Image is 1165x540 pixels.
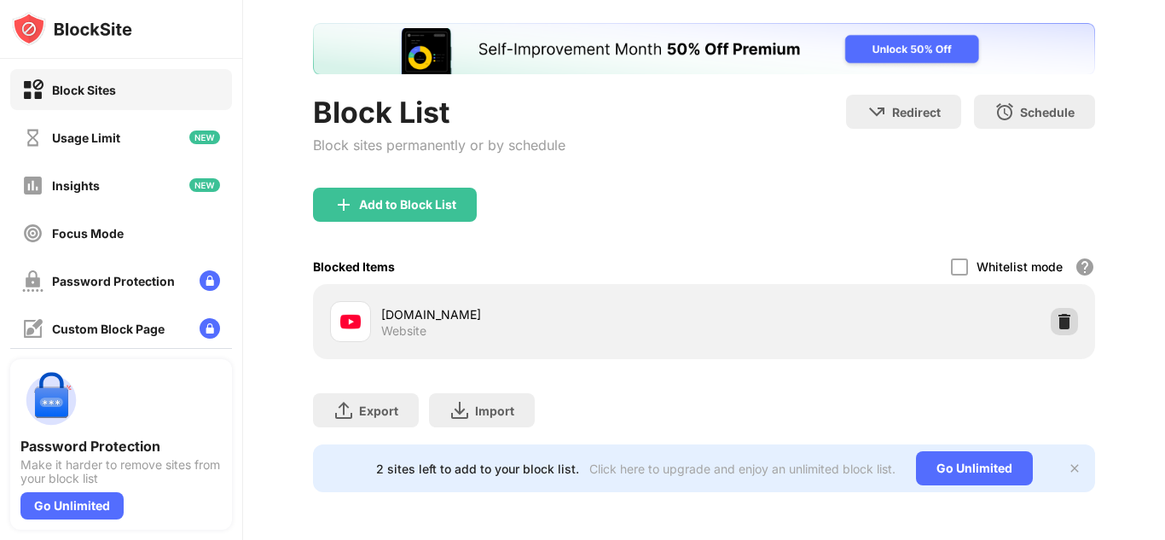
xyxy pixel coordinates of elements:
img: focus-off.svg [22,223,43,244]
div: Import [475,404,514,418]
div: Block List [313,95,565,130]
img: password-protection-off.svg [22,270,43,292]
img: lock-menu.svg [200,270,220,291]
img: new-icon.svg [189,178,220,192]
div: Block sites permanently or by schedule [313,136,565,154]
div: Add to Block List [359,198,456,212]
div: Blocked Items [313,259,395,274]
img: customize-block-page-off.svg [22,318,43,340]
div: Go Unlimited [916,451,1033,485]
div: Usage Limit [52,131,120,145]
div: Export [359,404,398,418]
div: Password Protection [52,274,175,288]
div: Custom Block Page [52,322,165,336]
img: favicons [340,311,361,332]
img: block-on.svg [22,79,43,101]
img: new-icon.svg [189,131,220,144]
img: x-button.svg [1068,462,1081,475]
img: lock-menu.svg [200,318,220,339]
div: Insights [52,178,100,193]
div: 2 sites left to add to your block list. [376,462,579,476]
div: Go Unlimited [20,492,124,520]
div: Password Protection [20,438,222,455]
div: Whitelist mode [977,259,1063,274]
img: logo-blocksite.svg [12,12,132,46]
div: Redirect [892,105,941,119]
iframe: Banner [313,23,1095,74]
div: Schedule [1020,105,1075,119]
div: Click here to upgrade and enjoy an unlimited block list. [589,462,895,476]
img: time-usage-off.svg [22,127,43,148]
img: insights-off.svg [22,175,43,196]
img: push-password-protection.svg [20,369,82,431]
div: Website [381,323,426,339]
div: Focus Mode [52,226,124,241]
div: Block Sites [52,83,116,97]
div: Make it harder to remove sites from your block list [20,458,222,485]
div: [DOMAIN_NAME] [381,305,704,323]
